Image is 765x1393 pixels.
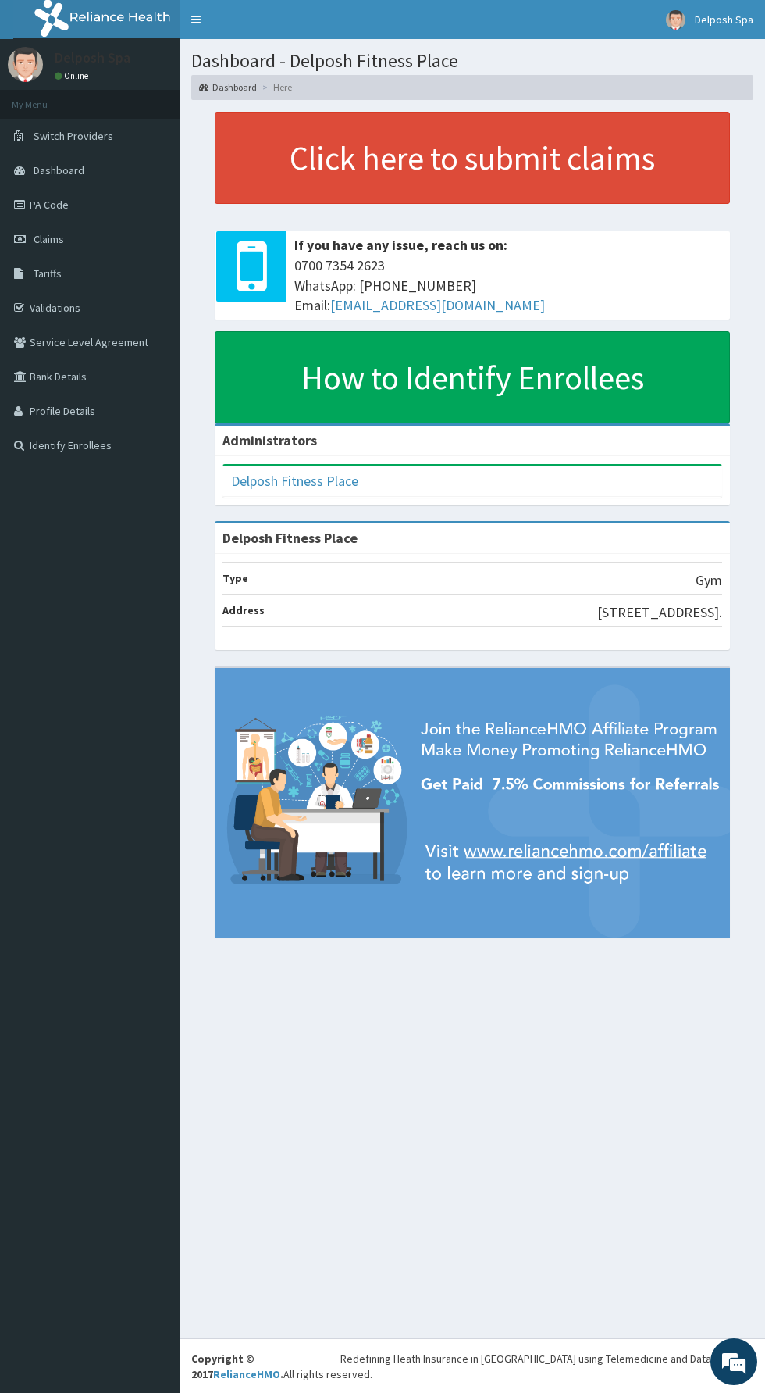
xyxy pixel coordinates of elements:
strong: Delposh Fitness Place [222,529,358,547]
img: User Image [8,47,43,82]
span: Dashboard [34,163,84,177]
a: [EMAIL_ADDRESS][DOMAIN_NAME] [330,296,545,314]
span: Tariffs [34,266,62,280]
a: RelianceHMO [213,1367,280,1381]
span: 0700 7354 2623 WhatsApp: [PHONE_NUMBER] Email: [294,255,722,316]
p: [STREET_ADDRESS]. [597,602,722,623]
b: Address [222,603,265,617]
span: Switch Providers [34,129,113,143]
h1: Dashboard - Delposh Fitness Place [191,51,753,71]
img: User Image [666,10,685,30]
span: Claims [34,232,64,246]
strong: Copyright © 2017 . [191,1352,283,1381]
a: Dashboard [199,80,257,94]
p: Gym [696,570,722,591]
a: Click here to submit claims [215,112,730,204]
div: Redefining Heath Insurance in [GEOGRAPHIC_DATA] using Telemedicine and Data Science! [340,1351,753,1366]
img: provider-team-banner.png [215,668,730,938]
li: Here [258,80,292,94]
p: Delposh Spa [55,51,130,65]
a: Delposh Fitness Place [231,472,358,490]
a: How to Identify Enrollees [215,331,730,423]
b: Administrators [222,431,317,449]
b: If you have any issue, reach us on: [294,236,507,254]
b: Type [222,571,248,585]
span: Delposh Spa [695,13,753,27]
a: Online [55,70,92,81]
